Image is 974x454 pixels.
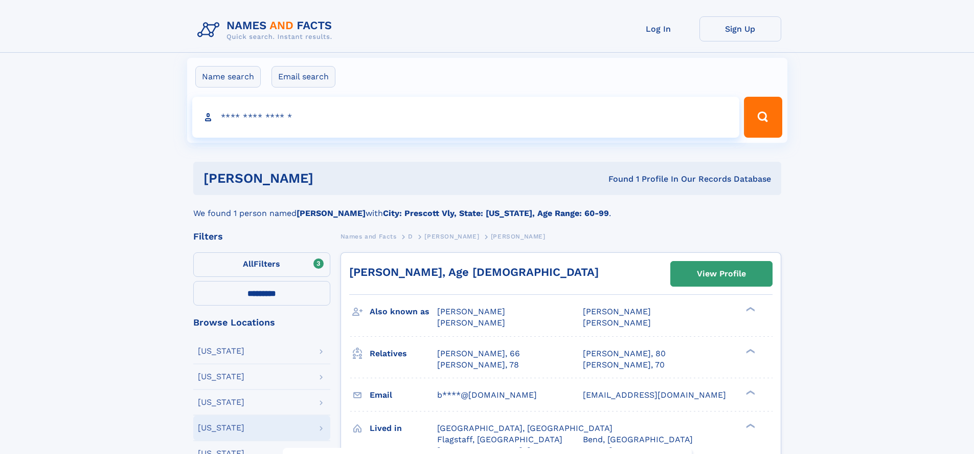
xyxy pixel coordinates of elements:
a: [PERSON_NAME], 70 [583,359,665,371]
div: [US_STATE] [198,347,244,355]
h3: Also known as [370,303,437,320]
span: [PERSON_NAME] [424,233,479,240]
a: [PERSON_NAME] [424,230,479,243]
div: ❯ [743,389,756,396]
h1: [PERSON_NAME] [203,172,461,185]
span: [EMAIL_ADDRESS][DOMAIN_NAME] [583,390,726,400]
div: [US_STATE] [198,398,244,406]
label: Filters [193,252,330,277]
div: Filters [193,232,330,241]
a: [PERSON_NAME], 80 [583,348,666,359]
h3: Lived in [370,420,437,437]
h3: Email [370,386,437,404]
a: [PERSON_NAME], 78 [437,359,519,371]
div: We found 1 person named with . [193,195,781,220]
div: ❯ [743,422,756,429]
a: D [408,230,413,243]
span: All [243,259,254,269]
span: Flagstaff, [GEOGRAPHIC_DATA] [437,435,562,444]
b: City: Prescott Vly, State: [US_STATE], Age Range: 60-99 [383,208,609,218]
img: Logo Names and Facts [193,16,341,44]
div: View Profile [697,262,746,286]
div: [US_STATE] [198,373,244,381]
div: ❯ [743,306,756,313]
b: [PERSON_NAME] [297,208,366,218]
input: search input [192,97,740,138]
label: Email search [271,66,335,88]
a: [PERSON_NAME], Age [DEMOGRAPHIC_DATA] [349,266,599,278]
div: Browse Locations [193,318,330,327]
a: Names and Facts [341,230,397,243]
label: Name search [195,66,261,88]
h3: Relatives [370,345,437,362]
div: Found 1 Profile In Our Records Database [461,174,771,185]
a: [PERSON_NAME], 66 [437,348,520,359]
span: [PERSON_NAME] [583,307,651,316]
button: Search Button [744,97,782,138]
span: [PERSON_NAME] [491,233,546,240]
span: [GEOGRAPHIC_DATA], [GEOGRAPHIC_DATA] [437,423,613,433]
span: [PERSON_NAME] [583,318,651,328]
div: [US_STATE] [198,424,244,432]
div: ❯ [743,348,756,354]
a: Sign Up [699,16,781,41]
span: [PERSON_NAME] [437,318,505,328]
span: Bend, [GEOGRAPHIC_DATA] [583,435,693,444]
a: View Profile [671,262,772,286]
a: Log In [618,16,699,41]
span: D [408,233,413,240]
span: [PERSON_NAME] [437,307,505,316]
